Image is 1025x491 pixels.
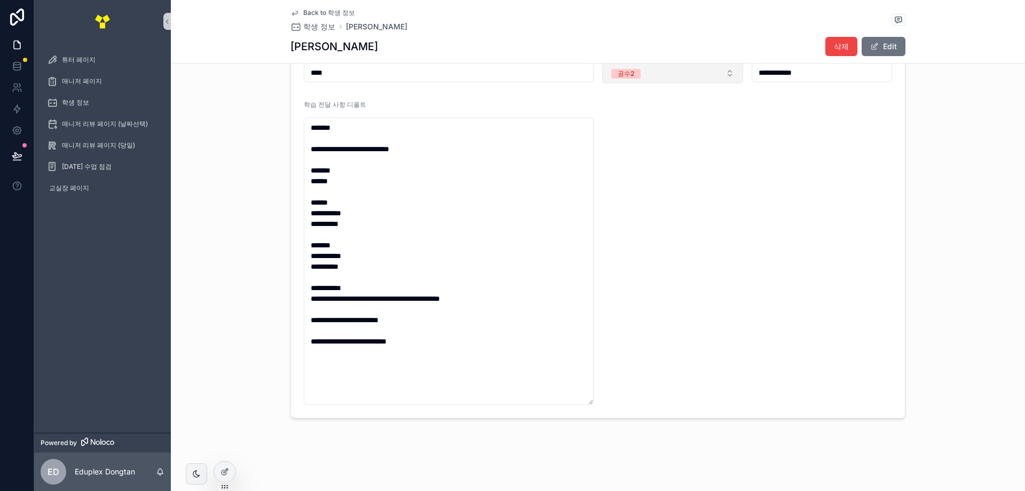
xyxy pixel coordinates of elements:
[41,93,164,112] a: 학생 정보
[94,13,111,30] img: App logo
[75,466,135,477] p: Eduplex Dongtan
[34,43,171,212] div: scrollable content
[834,41,849,52] span: 삭제
[290,9,355,17] a: Back to 학생 정보
[41,72,164,91] a: 매니저 페이지
[62,162,112,171] span: [DATE] 수업 점검
[41,178,164,198] a: 교실장 페이지
[41,439,77,447] span: Powered by
[34,433,171,453] a: Powered by
[602,63,743,83] button: Select Button
[303,21,335,32] span: 학생 정보
[303,9,355,17] span: Back to 학생 정보
[62,98,89,107] span: 학생 정보
[62,120,148,128] span: 매니저 리뷰 페이지 (날짜선택)
[62,56,96,64] span: 튜터 페이지
[41,114,164,134] a: 매니저 리뷰 페이지 (날짜선택)
[304,100,366,108] span: 학습 전달 사항 디폴트
[62,77,102,85] span: 매니저 페이지
[62,141,135,150] span: 매니저 리뷰 페이지 (당일)
[825,37,857,56] button: 삭제
[346,21,407,32] a: [PERSON_NAME]
[862,37,905,56] button: Edit
[41,50,164,69] a: 튜터 페이지
[290,21,335,32] a: 학생 정보
[48,465,59,478] span: ED
[290,39,378,54] h1: [PERSON_NAME]
[41,136,164,155] a: 매니저 리뷰 페이지 (당일)
[41,157,164,176] a: [DATE] 수업 점검
[618,69,634,79] div: 공수2
[49,184,89,192] span: 교실장 페이지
